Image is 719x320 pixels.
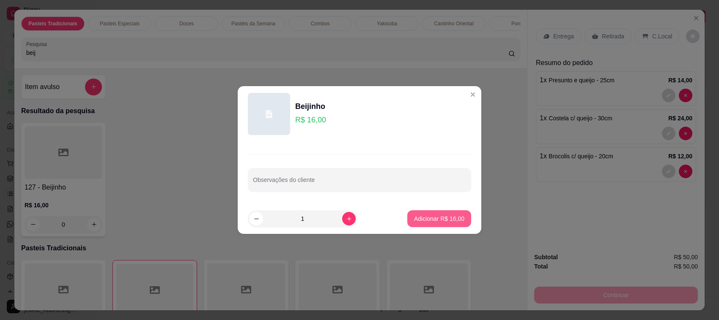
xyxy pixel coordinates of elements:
[253,179,466,187] input: Observações do cliente
[250,212,263,225] button: decrease-product-quantity
[414,214,464,223] p: Adicionar R$ 16,00
[295,114,326,126] p: R$ 16,00
[466,88,480,101] button: Close
[407,210,471,227] button: Adicionar R$ 16,00
[342,212,356,225] button: increase-product-quantity
[295,100,326,112] div: Beijinho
